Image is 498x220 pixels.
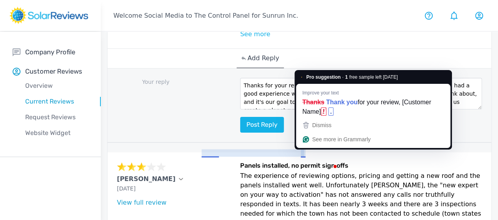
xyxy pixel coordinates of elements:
[240,162,482,171] h6: Panels installed, no permit sign offs
[25,67,82,76] p: Customer Reviews
[13,109,101,125] a: Request Reviews
[13,125,101,141] a: Website Widget
[113,11,298,20] p: Welcome Social Media to The Control Panel for Sunrun Inc.
[25,47,75,57] p: Company Profile
[13,81,101,91] p: Overview
[13,97,101,106] p: Current Reviews
[240,78,482,109] textarea: To enrich screen reader interactions, please activate Accessibility in Grammarly extension settings
[13,128,101,138] p: Website Widget
[117,185,135,192] span: [DATE]
[13,78,101,94] a: Overview
[248,54,279,63] p: Add Reply
[13,113,101,122] p: Request Reviews
[13,94,101,109] a: Current Reviews
[240,117,284,133] button: Post reply
[240,30,482,39] p: See more
[117,199,167,206] a: View full review
[117,174,176,184] p: [PERSON_NAME]
[117,78,235,86] p: Your reply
